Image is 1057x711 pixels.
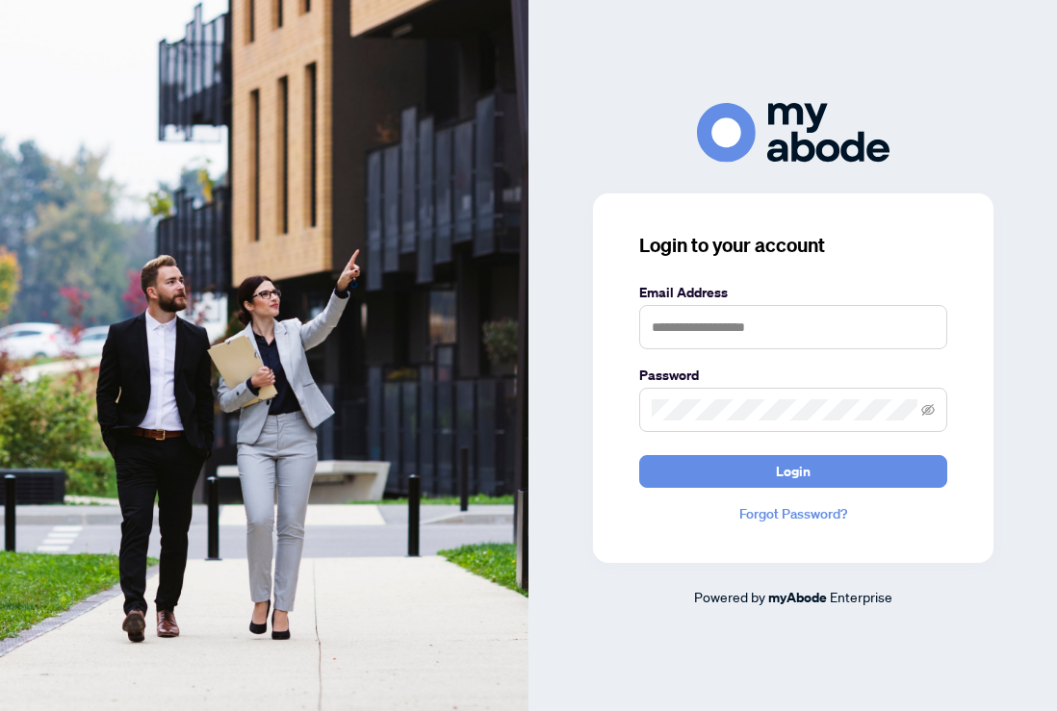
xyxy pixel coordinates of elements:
span: Enterprise [830,588,892,605]
label: Password [639,365,947,386]
img: ma-logo [697,103,889,162]
span: Login [776,456,811,487]
span: Powered by [694,588,765,605]
button: Login [639,455,947,488]
span: eye-invisible [921,403,935,417]
a: Forgot Password? [639,503,947,524]
a: myAbode [768,587,827,608]
label: Email Address [639,282,947,303]
h3: Login to your account [639,232,947,259]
